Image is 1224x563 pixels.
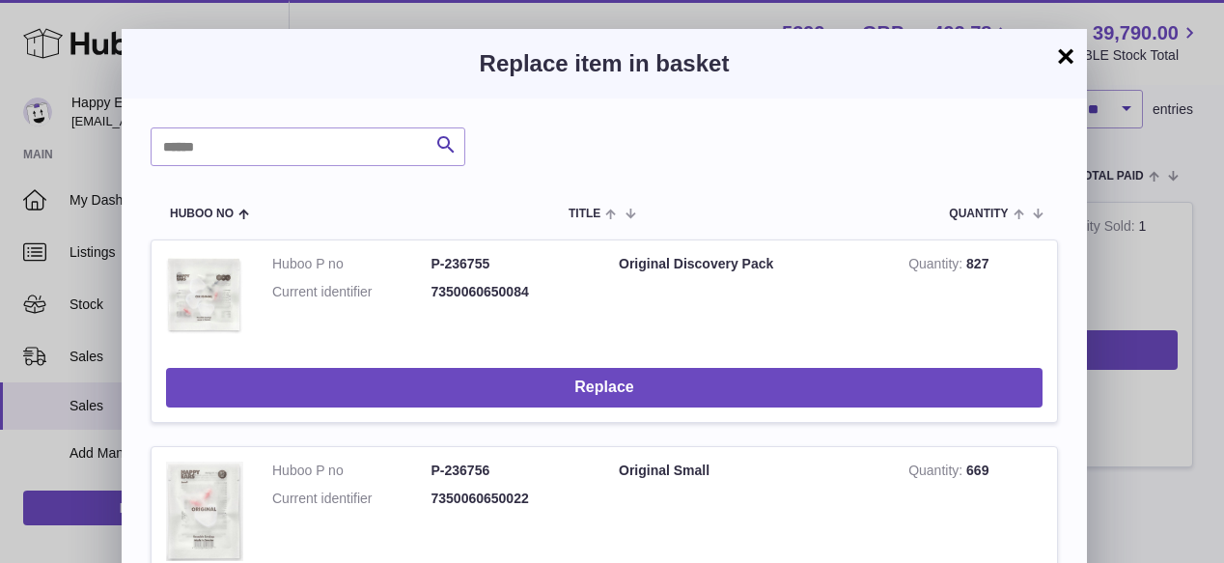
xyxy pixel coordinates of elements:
[569,208,600,220] span: Title
[431,462,591,480] dd: P-236756
[908,463,966,483] strong: Quantity
[272,255,431,273] dt: Huboo P no
[272,283,431,301] dt: Current identifier
[151,48,1058,79] h3: Replace item in basket
[272,462,431,480] dt: Huboo P no
[894,240,1057,353] td: 827
[166,462,243,561] img: Original Small
[170,208,234,220] span: Huboo no
[166,368,1043,408] button: Replace
[908,256,966,276] strong: Quantity
[431,255,591,273] dd: P-236755
[604,240,894,353] td: Original Discovery Pack
[1054,44,1077,68] button: ×
[166,255,243,334] img: Original Discovery Pack
[431,490,591,508] dd: 7350060650022
[431,283,591,301] dd: 7350060650084
[272,490,431,508] dt: Current identifier
[949,208,1008,220] span: Quantity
